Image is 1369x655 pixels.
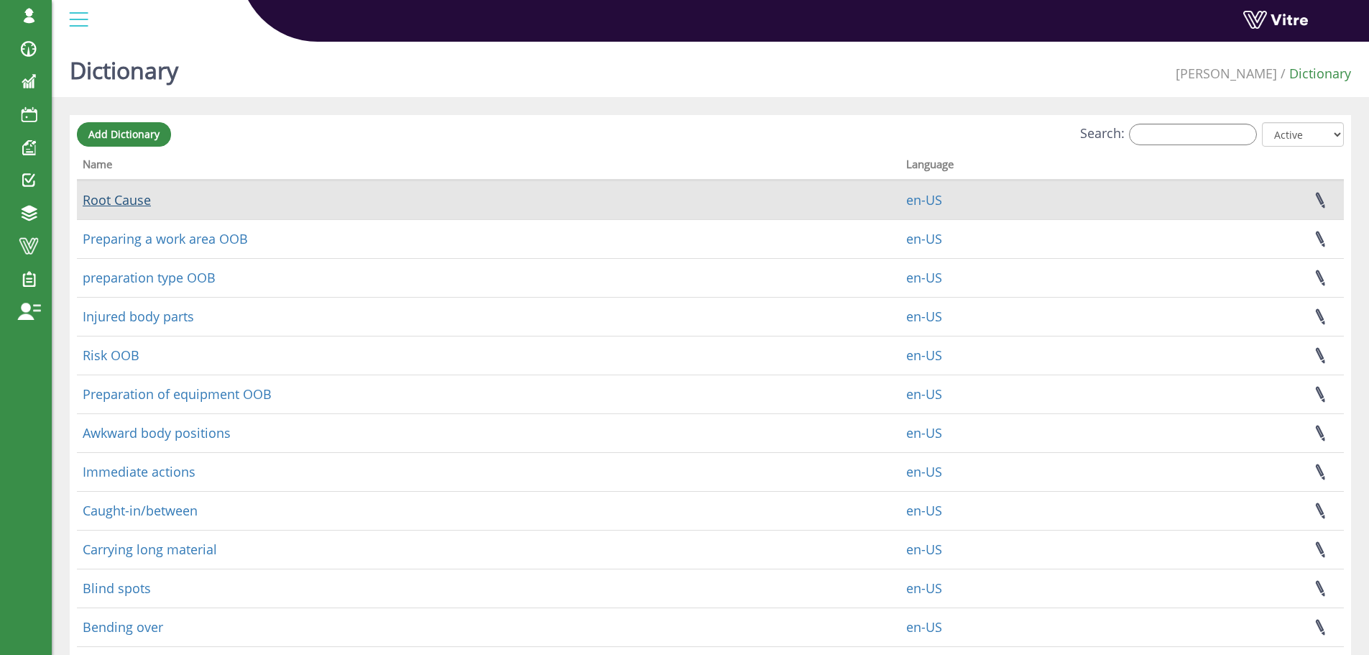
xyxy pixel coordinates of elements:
[906,580,942,597] a: en-US
[906,618,942,636] a: en-US
[906,385,942,403] a: en-US
[1080,124,1257,145] label: Search:
[83,230,248,247] a: Preparing a work area OOB
[906,269,942,286] a: en-US
[70,36,178,97] h1: Dictionary
[77,153,900,180] th: Name
[83,308,194,325] a: Injured body parts
[1176,65,1277,82] a: [PERSON_NAME]
[906,463,942,480] a: en-US
[83,541,217,558] a: Carrying long material
[906,424,942,441] a: en-US
[906,308,942,325] a: en-US
[906,502,942,519] a: en-US
[88,127,160,141] span: Add Dictionary
[83,580,151,597] a: Blind spots
[906,191,942,209] a: en-US
[906,541,942,558] a: en-US
[83,191,151,209] a: Root Cause
[1129,124,1257,145] input: Search:
[900,153,1148,180] th: Language
[906,230,942,247] a: en-US
[83,424,231,441] a: Awkward body positions
[83,269,216,286] a: preparation type OOB
[83,618,163,636] a: Bending over
[906,347,942,364] a: en-US
[83,385,272,403] a: Preparation of equipment OOB
[83,463,195,480] a: Immediate actions
[83,502,198,519] a: Caught-in/between
[1277,65,1351,83] li: Dictionary
[83,347,139,364] a: Risk OOB
[77,122,171,147] a: Add Dictionary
